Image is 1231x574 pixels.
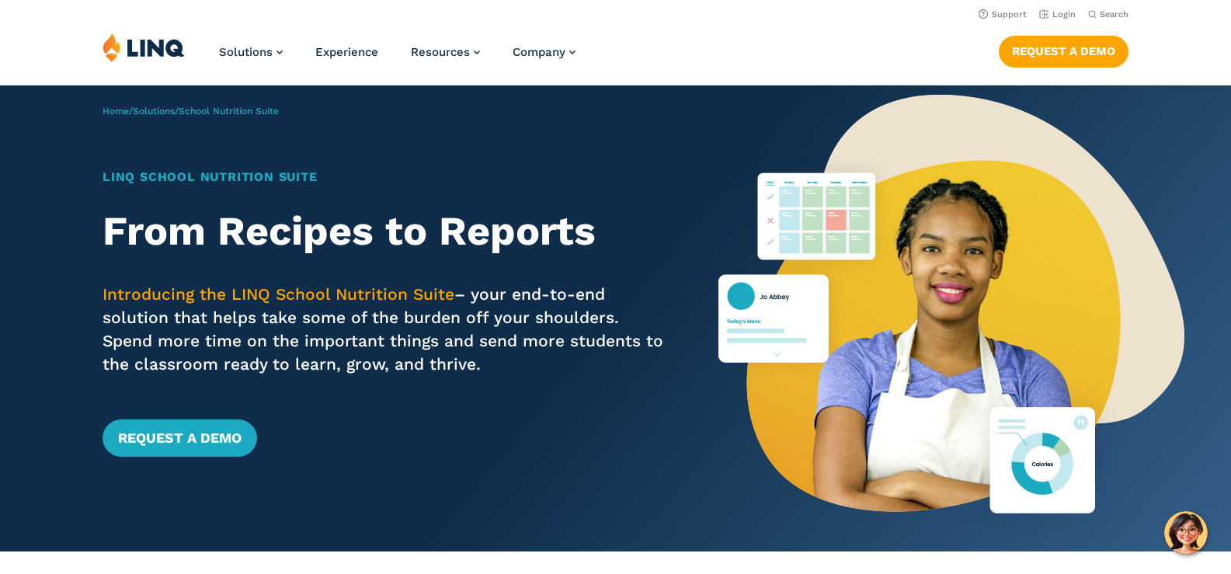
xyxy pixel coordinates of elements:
[103,283,668,376] p: – your end-to-end solution that helps take some of the burden off your shoulders. Spend more time...
[999,33,1128,67] nav: Button Navigation
[979,9,1027,19] a: Support
[103,284,454,304] span: Introducing the LINQ School Nutrition Suite
[103,168,668,186] h1: LINQ School Nutrition Suite
[1039,9,1076,19] a: Login
[411,45,480,59] a: Resources
[219,33,576,84] nav: Primary Navigation
[999,36,1128,67] a: Request a Demo
[513,45,565,59] span: Company
[103,208,668,255] h2: From Recipes to Reports
[1164,511,1208,555] button: Hello, have a question? Let’s chat.
[1100,9,1128,19] span: Search
[1088,9,1128,20] button: Open Search Bar
[103,106,129,117] a: Home
[103,419,257,457] a: Request a Demo
[133,106,175,117] a: Solutions
[718,85,1184,551] img: Nutrition Suite Launch
[103,106,279,117] span: / /
[315,45,378,59] a: Experience
[103,33,185,62] img: LINQ | K‑12 Software
[513,45,576,59] a: Company
[219,45,273,59] span: Solutions
[179,106,279,117] span: School Nutrition Suite
[219,45,283,59] a: Solutions
[411,45,470,59] span: Resources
